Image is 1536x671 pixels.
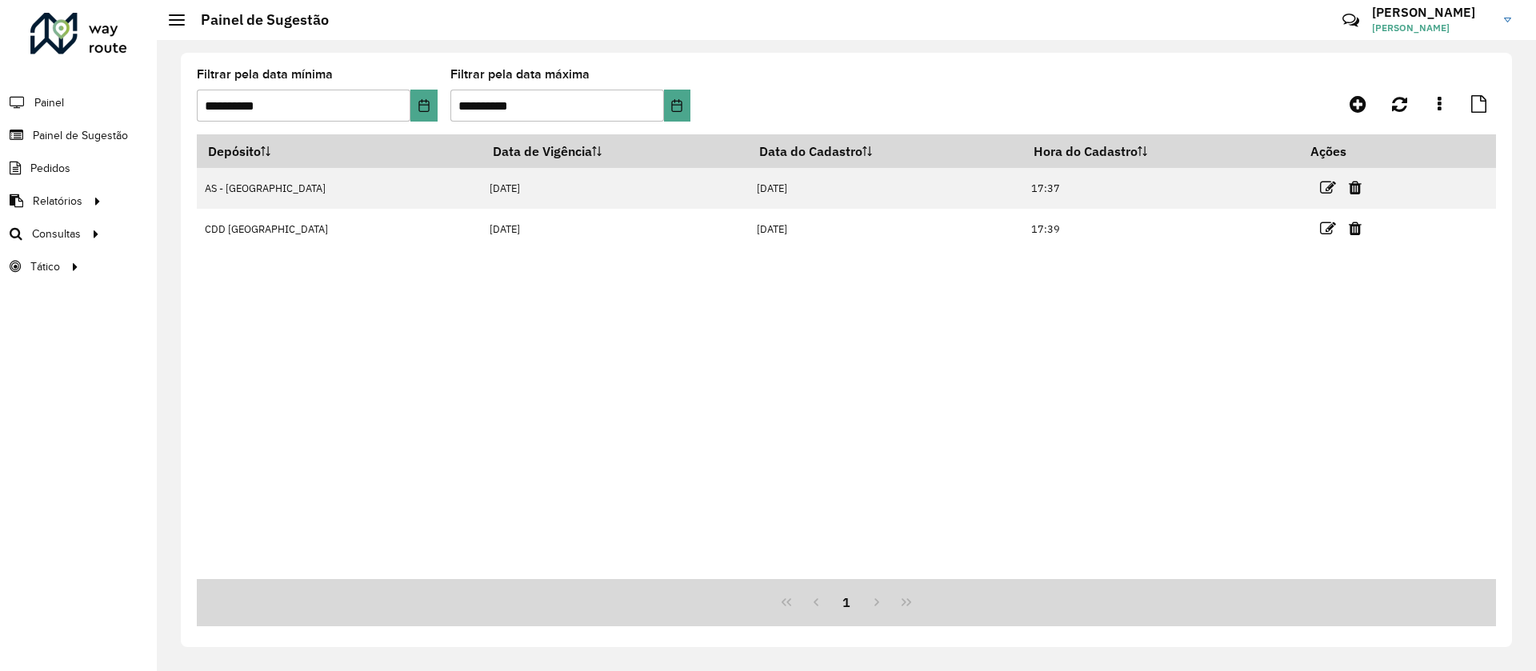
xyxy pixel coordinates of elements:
[482,134,748,168] th: Data de Vigência
[1372,21,1492,35] span: [PERSON_NAME]
[410,90,437,122] button: Choose Date
[30,160,70,177] span: Pedidos
[748,134,1022,168] th: Data do Cadastro
[1349,218,1362,239] a: Excluir
[32,226,81,242] span: Consultas
[1372,5,1492,20] h3: [PERSON_NAME]
[482,209,748,250] td: [DATE]
[197,65,333,84] label: Filtrar pela data mínima
[748,209,1022,250] td: [DATE]
[748,168,1022,209] td: [DATE]
[1320,218,1336,239] a: Editar
[30,258,60,275] span: Tático
[33,127,128,144] span: Painel de Sugestão
[1320,177,1336,198] a: Editar
[197,209,482,250] td: CDD [GEOGRAPHIC_DATA]
[34,94,64,111] span: Painel
[482,168,748,209] td: [DATE]
[1349,177,1362,198] a: Excluir
[1023,209,1300,250] td: 17:39
[664,90,690,122] button: Choose Date
[197,134,482,168] th: Depósito
[1299,134,1395,168] th: Ações
[831,587,862,617] button: 1
[1023,134,1300,168] th: Hora do Cadastro
[1023,168,1300,209] td: 17:37
[33,193,82,210] span: Relatórios
[185,11,329,29] h2: Painel de Sugestão
[197,168,482,209] td: AS - [GEOGRAPHIC_DATA]
[450,65,590,84] label: Filtrar pela data máxima
[1334,3,1368,38] a: Contato Rápido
